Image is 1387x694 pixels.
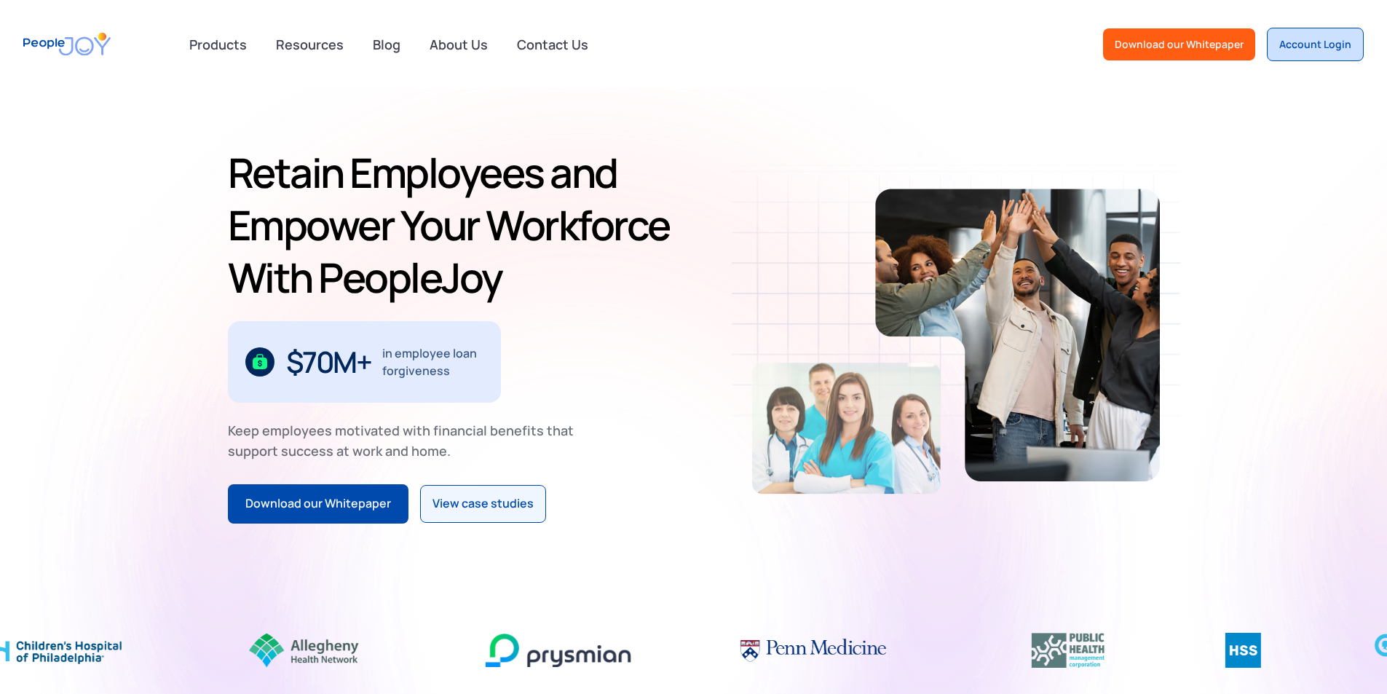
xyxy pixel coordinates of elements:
[364,28,409,60] a: Blog
[228,321,501,403] div: 1 / 3
[228,420,586,461] div: Keep employees motivated with financial benefits that support success at work and home.
[875,189,1160,481] img: Retain-Employees-PeopleJoy
[1103,28,1255,60] a: Download our Whitepaper
[267,28,352,60] a: Resources
[228,484,408,524] a: Download our Whitepaper
[508,28,597,60] a: Contact Us
[382,344,483,379] div: in employee loan forgiveness
[181,30,256,59] div: Products
[1279,37,1351,52] div: Account Login
[245,494,391,513] div: Download our Whitepaper
[420,485,546,523] a: View case studies
[421,28,497,60] a: About Us
[1115,37,1244,52] div: Download our Whitepaper
[432,494,534,513] div: View case studies
[228,146,688,304] h1: Retain Employees and Empower Your Workforce With PeopleJoy
[286,350,371,374] div: $70M+
[1267,28,1364,61] a: Account Login
[23,23,111,65] a: home
[752,363,941,494] img: Retain-Employees-PeopleJoy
